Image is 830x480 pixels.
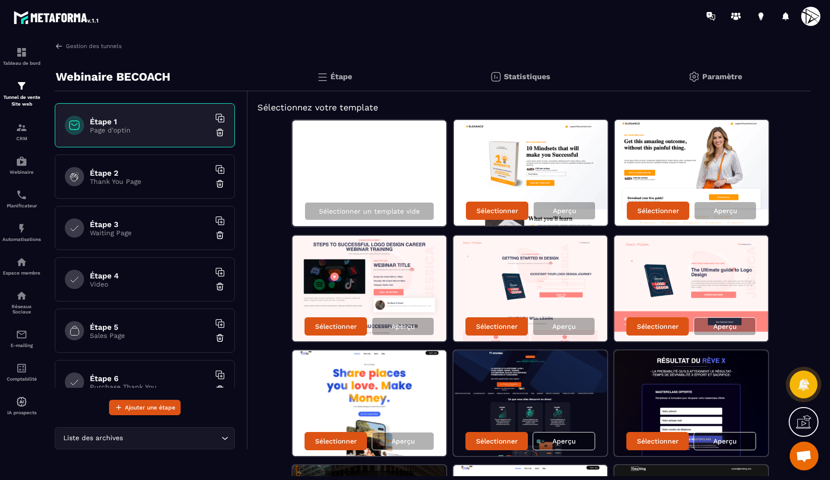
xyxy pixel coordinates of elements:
img: image [453,350,607,456]
a: social-networksocial-networkRéseaux Sociaux [2,283,41,322]
img: trash [215,128,225,137]
p: Thank You Page [90,178,210,185]
p: IA prospects [2,410,41,415]
img: automations [16,223,27,234]
p: Aperçu [391,323,415,330]
a: formationformationTunnel de vente Site web [2,73,41,115]
img: setting-gr.5f69749f.svg [688,71,700,83]
img: trash [215,179,225,189]
a: automationsautomationsWebinaire [2,148,41,182]
img: image [293,236,446,341]
span: Liste des archives [61,433,125,444]
p: Paramètre [702,72,742,81]
a: accountantaccountantComptabilité [2,355,41,389]
img: trash [215,384,225,394]
p: Automatisations [2,237,41,242]
a: emailemailE-mailing [2,322,41,355]
img: logo [13,9,100,26]
img: formation [16,47,27,58]
img: social-network [16,290,27,301]
a: schedulerschedulerPlanificateur [2,182,41,216]
p: Sélectionner [476,323,518,330]
div: Search for option [55,427,235,449]
p: Webinaire [2,169,41,175]
p: Sélectionner [315,437,357,445]
img: image [453,236,607,341]
h6: Étape 3 [90,220,210,229]
p: Sélectionner [637,207,679,215]
p: Tunnel de vente Site web [2,94,41,108]
p: Aperçu [714,207,737,215]
img: image [293,350,446,456]
a: formationformationCRM [2,115,41,148]
p: Comptabilité [2,376,41,382]
p: Aperçu [713,437,737,445]
h6: Étape 5 [90,323,210,332]
img: scheduler [16,189,27,201]
img: arrow [55,42,63,50]
p: CRM [2,136,41,141]
p: Aperçu [552,437,576,445]
p: Purchase Thank You [90,383,210,391]
img: trash [215,230,225,240]
h5: Sélectionnez votre template [257,101,801,114]
a: automationsautomationsAutomatisations [2,216,41,249]
p: E-mailing [2,343,41,348]
a: formationformationTableau de bord [2,39,41,73]
h6: Étape 2 [90,168,210,178]
span: Ajouter une étape [125,403,175,412]
p: Tableau de bord [2,60,41,66]
p: Page d'optin [90,126,210,134]
p: Aperçu [713,323,737,330]
p: Sélectionner [315,323,357,330]
h6: Étape 4 [90,271,210,280]
img: accountant [16,362,27,374]
p: Sélectionner [476,437,518,445]
p: Planificateur [2,203,41,208]
input: Search for option [125,433,219,444]
p: Aperçu [391,437,415,445]
img: formation [16,80,27,92]
img: trash [215,282,225,291]
p: Sélectionner [637,437,679,445]
a: Gestion des tunnels [55,42,122,50]
p: Espace membre [2,270,41,276]
p: Sélectionner un template vide [319,207,420,215]
img: trash [215,333,225,343]
p: Sales Page [90,332,210,339]
h6: Étape 1 [90,117,210,126]
img: email [16,329,27,340]
img: automations [16,256,27,268]
a: automationsautomationsEspace membre [2,249,41,283]
img: automations [16,396,27,408]
img: bars.0d591741.svg [317,71,328,83]
h6: Étape 6 [90,374,210,383]
p: Étape [330,72,352,81]
p: Aperçu [552,323,576,330]
p: Statistiques [504,72,550,81]
img: image [614,350,768,456]
p: Video [90,280,210,288]
img: image [454,120,608,226]
img: formation [16,122,27,133]
img: image [614,236,768,341]
img: stats.20deebd0.svg [490,71,501,83]
img: automations [16,156,27,167]
p: Waiting Page [90,229,210,237]
button: Ajouter une étape [109,400,181,415]
div: Ouvrir le chat [790,442,818,470]
p: Webinaire BECOACH [56,67,171,86]
p: Réseaux Sociaux [2,304,41,314]
img: image [615,120,769,226]
p: Sélectionner [637,323,679,330]
p: Sélectionner [476,207,518,215]
p: Aperçu [553,207,576,215]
